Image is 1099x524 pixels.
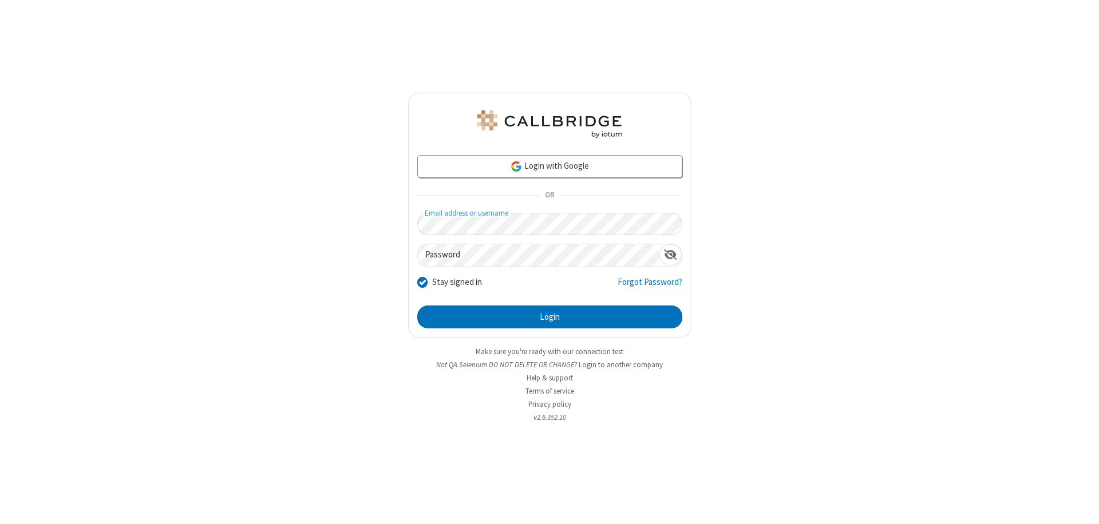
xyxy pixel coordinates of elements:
div: Show password [659,244,682,265]
a: Help & support [527,373,573,383]
a: Login with Google [417,155,682,178]
li: Not QA Selenium DO NOT DELETE OR CHANGE? [408,359,691,370]
img: QA Selenium DO NOT DELETE OR CHANGE [475,110,624,138]
button: Login to another company [579,359,663,370]
input: Email address or username [417,213,682,235]
label: Stay signed in [432,276,482,289]
a: Make sure you're ready with our connection test [476,347,623,356]
span: OR [540,188,559,204]
li: v2.6.352.10 [408,412,691,423]
a: Forgot Password? [618,276,682,297]
a: Privacy policy [528,399,571,409]
button: Login [417,305,682,328]
input: Password [418,244,659,267]
a: Terms of service [525,386,574,396]
img: google-icon.png [510,160,523,173]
